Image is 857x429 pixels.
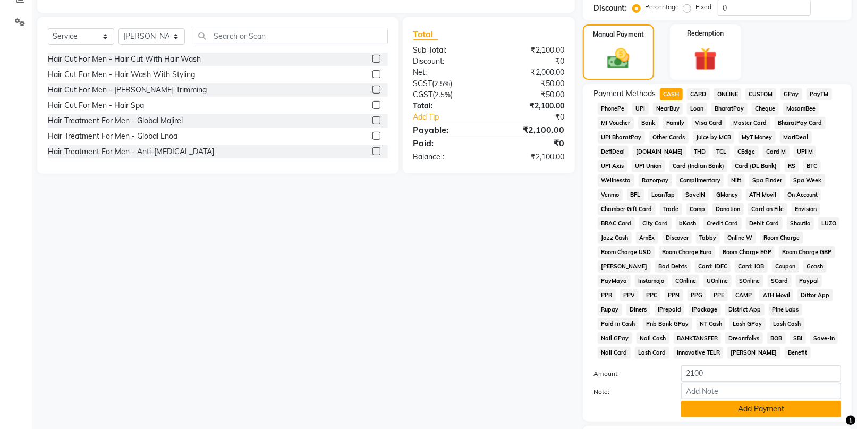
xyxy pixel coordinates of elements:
[598,146,629,158] span: DefiDeal
[405,56,489,67] div: Discount:
[729,318,766,330] span: Lash GPay
[803,260,827,273] span: Gcash
[713,189,742,201] span: GMoney
[586,387,673,397] label: Note:
[787,217,814,230] span: Shoutlo
[745,88,776,100] span: CUSTOM
[728,174,745,187] span: Nift
[763,146,790,158] span: Card M
[703,275,732,287] span: UOnline
[639,217,672,230] span: City Card
[649,131,689,144] span: Other Cards
[686,203,709,215] span: Comp
[48,54,201,65] div: Hair Cut For Men - Hair Cut With Hair Wash
[598,217,635,230] span: BRAC Card
[598,275,631,287] span: PayMaya
[760,232,803,244] span: Room Charge
[732,289,756,301] span: CAMP
[598,304,622,316] span: Rupay
[794,146,817,158] span: UPI M
[790,174,825,187] span: Spa Week
[682,189,709,201] span: SaveIN
[405,123,489,136] div: Payable:
[48,115,183,127] div: Hair Treatment For Men - Global Majirel
[598,189,623,201] span: Venmo
[638,117,659,129] span: Bank
[759,289,793,301] span: ATH Movil
[48,85,207,96] div: Hair Cut For Men - [PERSON_NAME] Trimming
[783,103,819,115] span: MosamBee
[627,189,644,201] span: BFL
[643,289,661,301] span: PPC
[689,304,721,316] span: iPackage
[620,289,639,301] span: PPV
[405,100,489,112] div: Total:
[676,217,700,230] span: bKash
[598,347,631,359] span: Nail Card
[736,275,763,287] span: SOnline
[489,123,572,136] div: ₹2,100.00
[598,174,634,187] span: Wellnessta
[725,332,763,344] span: Dreamfolks
[489,89,572,100] div: ₹50.00
[598,232,632,244] span: Jazz Cash
[797,289,833,301] span: Dittor App
[796,275,822,287] span: Paypal
[193,28,388,44] input: Search or Scan
[695,260,731,273] span: Card: IDFC
[739,131,776,144] span: MyT Money
[413,79,432,88] span: SGST
[405,45,489,56] div: Sub Total:
[660,88,683,100] span: CASH
[749,174,786,187] span: Spa Finder
[748,203,787,215] span: Card on File
[635,347,669,359] span: Lash Card
[637,332,669,344] span: Nail Cash
[48,69,195,80] div: Hair Cut For Men - Hair Wash With Styling
[714,88,742,100] span: ONLINE
[632,160,665,172] span: UPI Union
[598,117,634,129] span: MI Voucher
[687,45,724,73] img: _gift.svg
[655,260,691,273] span: Bad Debts
[734,146,759,158] span: CEdge
[724,232,756,244] span: Online W
[746,217,783,230] span: Debit Card
[711,103,748,115] span: BharatPay
[663,232,692,244] span: Discover
[752,103,779,115] span: Cheque
[598,131,645,144] span: UPI BharatPay
[660,203,682,215] span: Trade
[665,289,683,301] span: PPN
[687,29,724,38] label: Redemption
[727,347,780,359] span: [PERSON_NAME]
[503,112,572,123] div: ₹0
[790,332,806,344] span: SBI
[779,246,835,258] span: Room Charge GBP
[768,275,792,287] span: SCard
[687,88,710,100] span: CARD
[818,217,840,230] span: LUZO
[598,318,639,330] span: Paid in Cash
[645,2,679,12] label: Percentage
[489,67,572,78] div: ₹2,000.00
[732,160,780,172] span: Card (DL Bank)
[713,146,730,158] span: TCL
[489,56,572,67] div: ₹0
[719,246,775,258] span: Room Charge EGP
[784,189,821,201] span: On Account
[635,275,668,287] span: Instamojo
[780,131,812,144] span: MariDeal
[691,146,709,158] span: THD
[688,289,706,301] span: PPG
[413,29,438,40] span: Total
[405,152,489,163] div: Balance :
[810,332,838,344] span: Save-In
[803,160,821,172] span: BTC
[48,146,214,157] div: Hair Treatment For Men - Anti-[MEDICAL_DATA]
[785,347,811,359] span: Benefit
[489,45,572,56] div: ₹2,100.00
[435,79,451,88] span: 2.5%
[598,160,627,172] span: UPI Axis
[598,332,632,344] span: Nail GPay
